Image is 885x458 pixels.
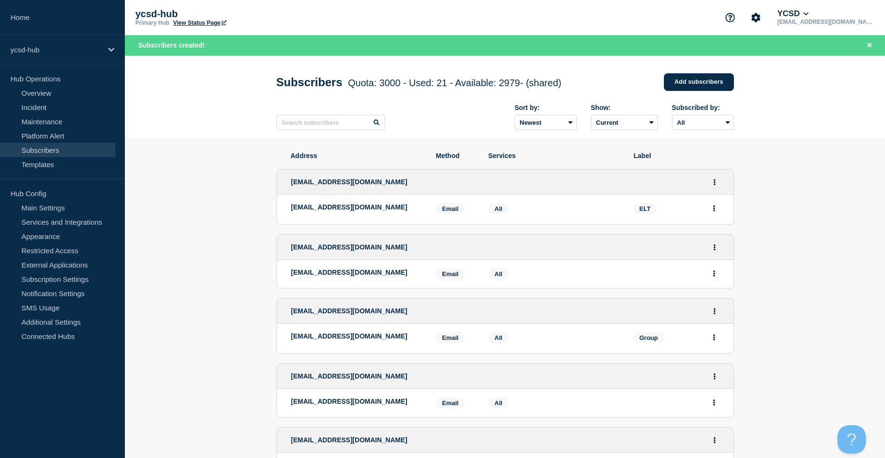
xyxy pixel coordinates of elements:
p: [EMAIL_ADDRESS][DOMAIN_NAME] [291,398,422,405]
iframe: Help Scout Beacon - Open [837,425,866,454]
input: Search subscribers [276,115,385,130]
span: [EMAIL_ADDRESS][DOMAIN_NAME] [291,178,407,186]
span: Subscribers created! [138,41,204,49]
span: Label [634,152,720,159]
span: [EMAIL_ADDRESS][DOMAIN_NAME] [291,307,407,315]
span: Email [436,332,465,343]
select: Subscribed by [672,115,734,130]
button: Support [720,8,740,28]
span: All [495,270,503,278]
h1: Subscribers [276,76,561,89]
span: Email [436,203,465,214]
span: [EMAIL_ADDRESS][DOMAIN_NAME] [291,372,407,380]
button: Actions [709,175,721,189]
button: Actions [708,201,720,216]
p: [EMAIL_ADDRESS][DOMAIN_NAME] [291,269,422,276]
button: Actions [709,240,721,255]
a: View Status Page [173,20,226,26]
div: Show: [591,104,658,111]
button: YCSD [775,9,811,19]
span: All [495,334,503,341]
div: Subscribed by: [672,104,734,111]
a: Add subscribers [664,73,734,91]
span: Address [291,152,422,159]
span: All [495,399,503,407]
p: Primary Hub [135,20,169,26]
span: Quota: 3000 - Used: 21 - Available: 2979 - (shared) [348,78,561,88]
p: [EMAIL_ADDRESS][DOMAIN_NAME] [291,203,422,211]
p: ycsd-hub [135,9,326,20]
button: Actions [709,433,721,448]
span: All [495,205,503,212]
p: [EMAIL_ADDRESS][DOMAIN_NAME] [291,332,422,340]
span: [EMAIL_ADDRESS][DOMAIN_NAME] [291,243,407,251]
select: Deleted [591,115,658,130]
button: Close banner [864,40,875,51]
span: Email [436,269,465,279]
button: Actions [708,395,720,410]
span: Email [436,398,465,408]
p: ycsd-hub [10,46,102,54]
span: Group [633,332,664,343]
span: ELT [633,203,657,214]
p: [EMAIL_ADDRESS][DOMAIN_NAME] [775,19,875,25]
button: Actions [708,266,720,281]
span: [EMAIL_ADDRESS][DOMAIN_NAME] [291,436,407,444]
button: Actions [709,304,721,319]
span: Services [488,152,620,159]
select: Sort by [515,115,577,130]
span: Method [436,152,474,159]
div: Sort by: [515,104,577,111]
button: Actions [708,330,720,345]
button: Account settings [746,8,766,28]
button: Actions [709,369,721,384]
